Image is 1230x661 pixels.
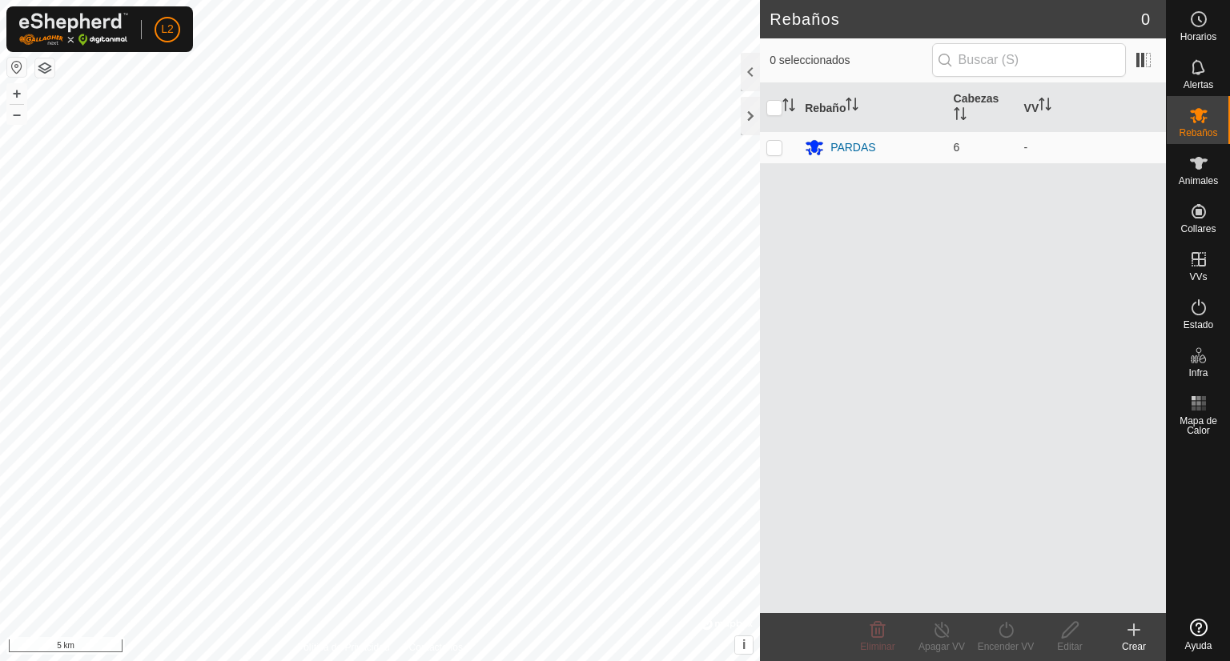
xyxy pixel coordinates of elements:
font: – [13,106,21,122]
font: VV [1024,101,1039,114]
button: i [735,636,753,654]
p-sorticon: Activar para ordenar [1039,100,1051,113]
button: – [7,105,26,124]
font: Rebaños [1179,127,1217,138]
button: + [7,84,26,103]
span: Horarios [1180,32,1216,42]
img: Logo Gallagher [19,13,128,46]
font: 0 [1141,10,1150,28]
font: Contáctenos [409,642,463,653]
font: Animales [1179,175,1218,186]
font: Rebaño [805,101,846,114]
font: Alertas [1184,79,1213,90]
a: Ayuda [1167,612,1230,657]
font: Infra [1188,367,1208,379]
p-sorticon: Activar para ordenar [846,100,858,113]
font: Crear [1122,641,1146,652]
font: Estado [1184,319,1213,330]
font: Cabezas [954,92,999,105]
font: Eliminar [860,641,894,652]
a: Política de Privacidad [297,640,389,655]
div: PARDAS [830,139,876,156]
font: VVs [1189,271,1207,282]
span: 6 [954,141,960,154]
font: Política de Privacidad [297,642,389,653]
span: Mapa de Calor [1171,416,1226,435]
font: Editar [1057,641,1082,652]
font: Apagar VV [918,641,965,652]
button: Capas del Mapa [35,58,54,78]
span: L2 [161,21,174,38]
input: Buscar (S) [932,43,1126,77]
p-sorticon: Activar para ordenar [954,110,967,122]
font: + [13,85,22,102]
font: Rebaños [770,10,840,28]
font: Collares [1180,223,1216,234]
button: Restablecer Mapa [7,58,26,77]
font: 0 seleccionados [770,54,850,66]
p-sorticon: Activar para ordenar [782,101,795,114]
font: i [742,638,746,651]
a: Contáctenos [409,640,463,655]
font: Ayuda [1185,640,1212,651]
font: Encender VV [978,641,1035,652]
td: - [1018,131,1166,163]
